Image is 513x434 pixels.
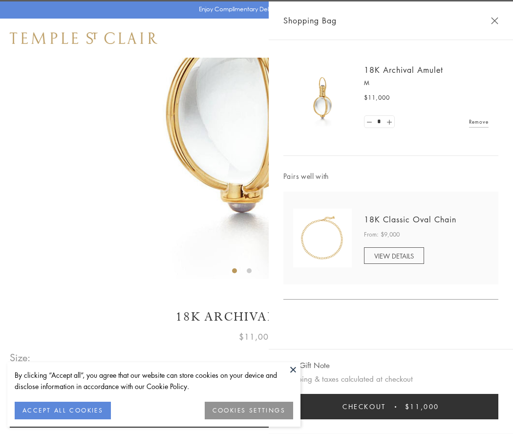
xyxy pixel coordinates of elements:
[15,402,111,419] button: ACCEPT ALL COOKIES
[15,369,293,392] div: By clicking “Accept all”, you agree that our website can store cookies on your device and disclos...
[364,214,456,225] a: 18K Classic Oval Chain
[10,32,157,44] img: Temple St. Clair
[10,349,31,366] span: Size:
[283,373,498,385] p: Shipping & taxes calculated at checkout
[374,251,414,260] span: VIEW DETAILS
[205,402,293,419] button: COOKIES SETTINGS
[364,78,489,88] p: M
[283,359,330,371] button: Add Gift Note
[364,116,374,128] a: Set quantity to 0
[283,394,498,419] button: Checkout $11,000
[469,116,489,127] a: Remove
[199,4,310,14] p: Enjoy Complimentary Delivery & Returns
[342,401,386,412] span: Checkout
[491,17,498,24] button: Close Shopping Bag
[10,308,503,325] h1: 18K Archival Amulet
[405,401,439,412] span: $11,000
[364,247,424,264] a: VIEW DETAILS
[283,171,498,182] span: Pairs well with
[384,116,394,128] a: Set quantity to 2
[293,209,352,267] img: N88865-OV18
[293,68,352,127] img: 18K Archival Amulet
[364,65,443,75] a: 18K Archival Amulet
[364,93,390,103] span: $11,000
[364,230,400,239] span: From: $9,000
[283,14,337,27] span: Shopping Bag
[239,330,274,343] span: $11,000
